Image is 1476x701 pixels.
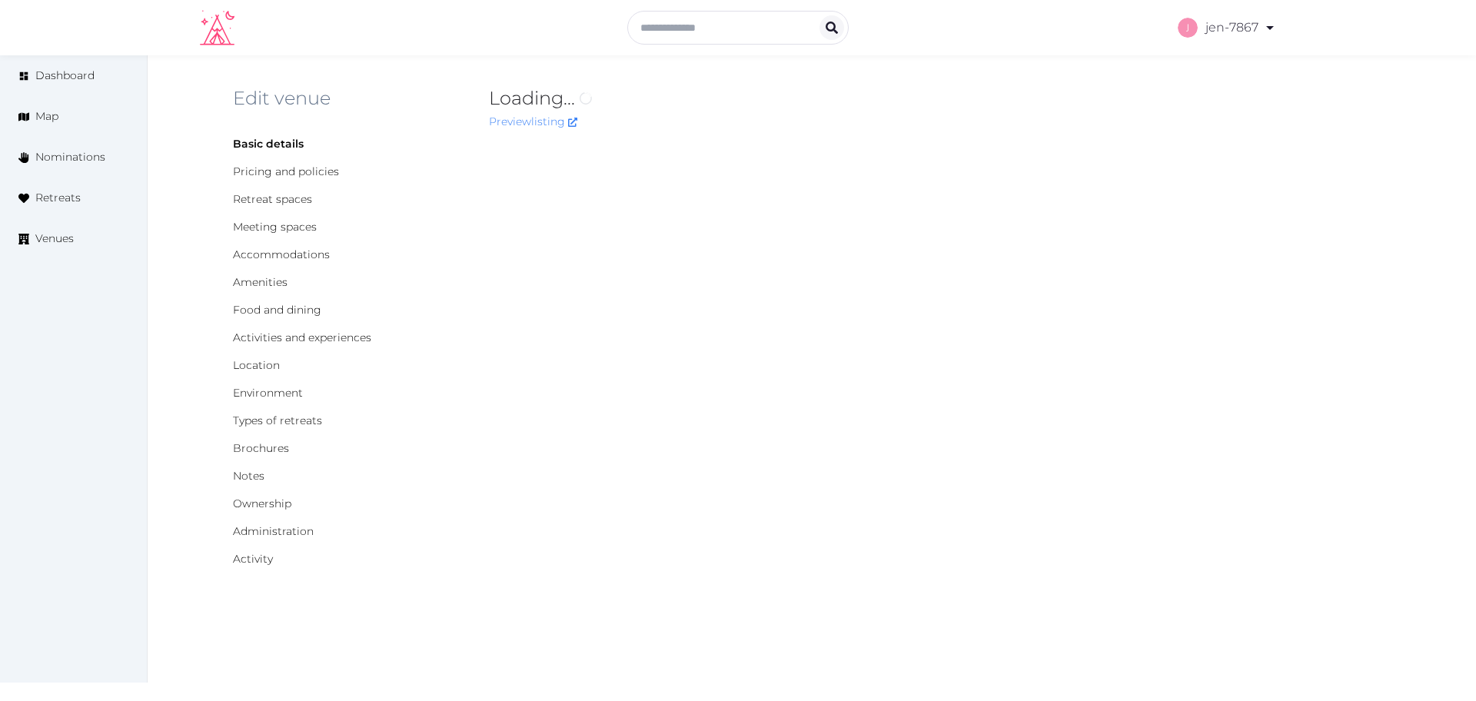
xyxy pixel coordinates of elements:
a: Ownership [233,497,291,510]
span: Dashboard [35,68,95,84]
span: Retreats [35,190,81,206]
a: Accommodations [233,248,330,261]
a: Location [233,358,280,372]
a: Amenities [233,275,288,289]
a: Meeting spaces [233,220,317,234]
a: Activities and experiences [233,331,371,344]
a: Basic details [233,137,304,151]
h2: Edit venue [233,86,464,111]
span: Nominations [35,149,105,165]
a: Activity [233,552,273,566]
a: Administration [233,524,314,538]
a: Preview listing [489,115,577,128]
a: Notes [233,469,264,483]
a: Brochures [233,441,289,455]
a: Retreat spaces [233,192,312,206]
h2: Loading... [489,86,1159,111]
a: Food and dining [233,303,321,317]
a: Types of retreats [233,414,322,427]
a: Pricing and policies [233,164,339,178]
a: jen-7867 [1178,6,1276,49]
span: Map [35,108,58,125]
span: Venues [35,231,74,247]
a: Environment [233,386,303,400]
